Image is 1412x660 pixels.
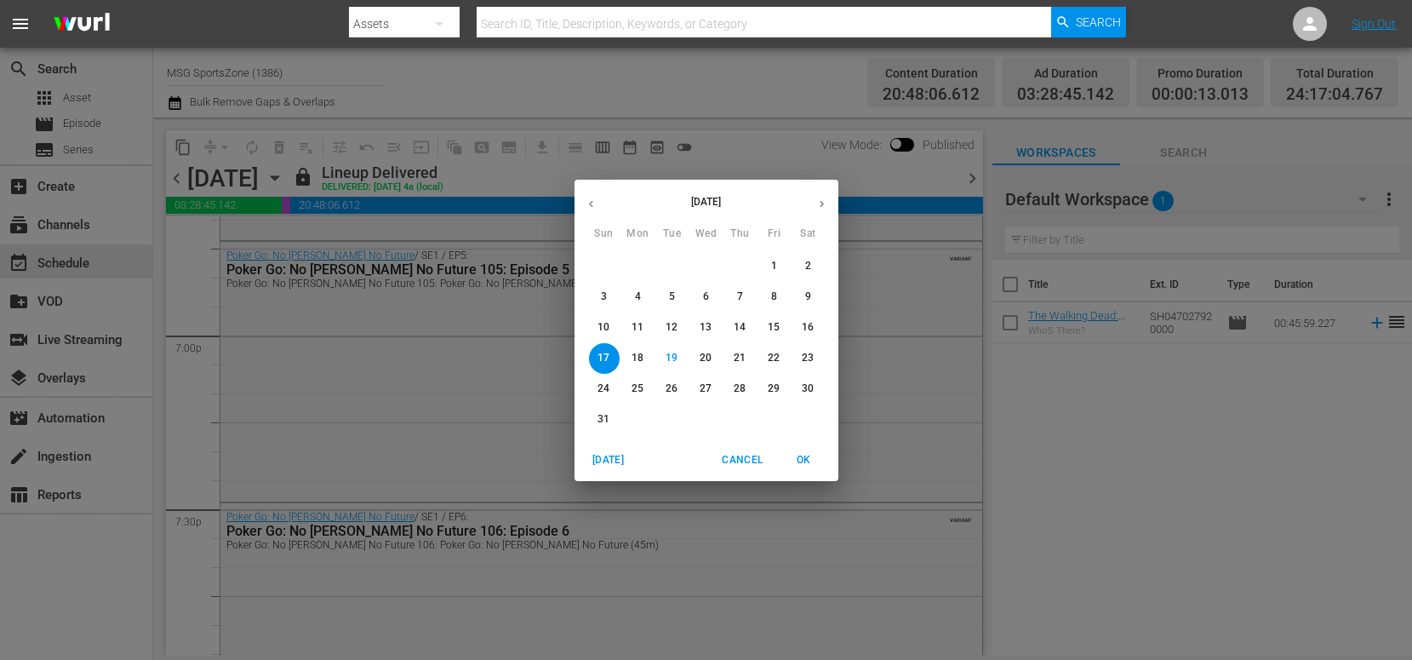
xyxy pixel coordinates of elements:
p: 31 [597,412,609,427]
p: 12 [666,320,677,335]
button: 25 [623,374,654,405]
button: 15 [759,313,790,343]
span: Cancel [722,451,763,469]
p: [DATE] [608,194,805,209]
button: Cancel [715,446,769,474]
p: 1 [771,259,777,273]
a: Sign Out [1352,17,1396,31]
button: 2 [793,251,824,282]
button: 20 [691,343,722,374]
p: 9 [805,290,811,304]
span: Search [1076,7,1121,37]
span: Tue [657,226,688,243]
button: 27 [691,374,722,405]
p: 17 [597,351,609,365]
button: 28 [725,374,756,405]
button: 26 [657,374,688,405]
span: Wed [691,226,722,243]
button: 1 [759,251,790,282]
button: 21 [725,343,756,374]
p: 28 [734,382,746,396]
p: 16 [802,320,814,335]
button: 13 [691,313,722,343]
p: 7 [737,290,743,304]
p: 20 [700,351,712,365]
button: 6 [691,282,722,313]
p: 13 [700,320,712,335]
p: 19 [666,351,677,365]
button: 30 [793,374,824,405]
p: 26 [666,382,677,396]
button: 23 [793,343,824,374]
button: 14 [725,313,756,343]
p: 21 [734,351,746,365]
button: 16 [793,313,824,343]
button: 9 [793,282,824,313]
span: Fri [759,226,790,243]
p: 29 [768,382,780,396]
button: 5 [657,282,688,313]
button: 19 [657,343,688,374]
button: 12 [657,313,688,343]
p: 5 [669,290,675,304]
span: Thu [725,226,756,243]
button: 31 [589,405,620,435]
p: 14 [734,320,746,335]
button: 18 [623,343,654,374]
button: 29 [759,374,790,405]
button: 4 [623,282,654,313]
span: Sat [793,226,824,243]
button: 22 [759,343,790,374]
p: 30 [802,382,814,396]
span: Sun [589,226,620,243]
button: 3 [589,282,620,313]
button: 7 [725,282,756,313]
p: 24 [597,382,609,396]
p: 4 [635,290,641,304]
button: 8 [759,282,790,313]
p: 8 [771,290,777,304]
span: [DATE] [588,451,629,469]
button: 11 [623,313,654,343]
p: 11 [632,320,643,335]
p: 27 [700,382,712,396]
span: menu [10,14,31,34]
p: 3 [601,290,607,304]
p: 23 [802,351,814,365]
p: 25 [632,382,643,396]
span: Mon [623,226,654,243]
p: 6 [703,290,709,304]
p: 22 [768,351,780,365]
button: 24 [589,374,620,405]
p: 18 [632,351,643,365]
button: [DATE] [581,446,636,474]
p: 2 [805,259,811,273]
p: 15 [768,320,780,335]
button: OK [777,446,832,474]
p: 10 [597,320,609,335]
button: 10 [589,313,620,343]
span: OK [784,451,825,469]
button: 17 [589,343,620,374]
img: ans4CAIJ8jUAAAAAAAAAAAAAAAAAAAAAAAAgQb4GAAAAAAAAAAAAAAAAAAAAAAAAJMjXAAAAAAAAAAAAAAAAAAAAAAAAgAT5G... [41,4,123,44]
